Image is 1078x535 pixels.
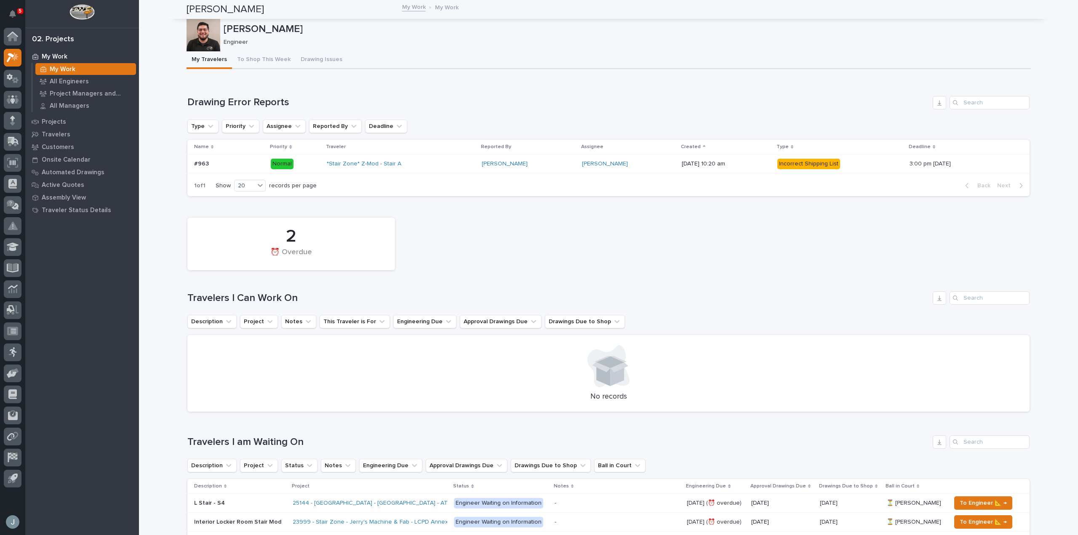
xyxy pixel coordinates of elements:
[997,182,1016,189] span: Next
[50,66,75,73] p: My Work
[582,160,628,168] a: [PERSON_NAME]
[42,169,104,176] p: Automated Drawings
[460,315,542,328] button: Approval Drawings Due
[581,142,603,152] p: Assignee
[687,517,743,526] p: [DATE] (⏰ overdue)
[555,500,556,507] div: -
[281,459,318,472] button: Status
[545,315,625,328] button: Drawings Due to Shop
[454,517,543,527] div: Engineer Waiting on Information
[25,191,139,204] a: Assembly View
[187,292,929,304] h1: Travelers I Can Work On
[194,159,211,168] p: #963
[326,142,346,152] p: Traveler
[321,459,356,472] button: Notes
[293,519,448,526] a: 23999 - Stair Zone - Jerry's Machine & Fab - LCPD Annex
[4,5,21,23] button: Notifications
[819,482,873,491] p: Drawings Due to Shop
[972,182,990,189] span: Back
[454,498,543,508] div: Engineer Waiting on Information
[194,482,222,491] p: Description
[187,96,929,109] h1: Drawing Error Reports
[886,517,943,526] p: ⏳ [PERSON_NAME]
[511,459,591,472] button: Drawings Due to Shop
[555,519,556,526] div: -
[235,181,255,190] div: 20
[187,459,237,472] button: Description
[269,182,317,189] p: records per page
[202,226,381,247] div: 2
[4,513,21,531] button: users-avatar
[886,482,915,491] p: Ball in Court
[32,88,139,99] a: Project Managers and Engineers
[69,4,94,20] img: Workspace Logo
[751,500,813,507] p: [DATE]
[365,120,407,133] button: Deadline
[25,166,139,178] a: Automated Drawings
[281,315,316,328] button: Notes
[426,459,507,472] button: Approval Drawings Due
[25,115,139,128] a: Projects
[750,482,806,491] p: Approval Drawings Due
[240,459,278,472] button: Project
[42,207,111,214] p: Traveler Status Details
[393,315,456,328] button: Engineering Due
[194,517,283,526] p: Interior Locker Room Stair Mod
[263,120,306,133] button: Assignee
[320,315,390,328] button: This Traveler is For
[435,2,459,11] p: My Work
[954,496,1012,510] button: To Engineer 📐 →
[42,144,74,151] p: Customers
[187,494,1030,513] tr: L Stair - S4L Stair - S4 25144 - [GEOGRAPHIC_DATA] - [GEOGRAPHIC_DATA] - ATX [GEOGRAPHIC_DATA] En...
[194,142,209,152] p: Name
[292,482,310,491] p: Project
[820,498,839,507] p: [DATE]
[50,90,133,98] p: Project Managers and Engineers
[32,63,139,75] a: My Work
[25,128,139,141] a: Travelers
[50,102,89,110] p: All Managers
[187,154,1030,173] tr: #963#963 Normal*Stair Zone* Z-Mod - Stair A [PERSON_NAME] [PERSON_NAME] [DATE] 10:20 amIncorrect ...
[482,160,528,168] a: [PERSON_NAME]
[751,519,813,526] p: [DATE]
[222,120,259,133] button: Priority
[954,515,1012,529] button: To Engineer 📐 →
[481,142,511,152] p: Reported By
[820,517,839,526] p: [DATE]
[950,96,1030,109] div: Search
[686,482,726,491] p: Engineering Due
[682,160,770,168] p: [DATE] 10:20 am
[271,159,294,169] div: Normal
[776,142,789,152] p: Type
[25,178,139,191] a: Active Quotes
[42,156,91,164] p: Onsite Calendar
[202,248,381,266] div: ⏰ Overdue
[960,517,1007,527] span: To Engineer 📐 →
[32,100,139,112] a: All Managers
[187,315,237,328] button: Description
[402,2,426,11] a: My Work
[42,53,67,61] p: My Work
[681,142,701,152] p: Created
[194,498,227,507] p: L Stair - S4
[240,315,278,328] button: Project
[293,500,511,507] a: 25144 - [GEOGRAPHIC_DATA] - [GEOGRAPHIC_DATA] - ATX [GEOGRAPHIC_DATA]
[554,482,569,491] p: Notes
[270,142,287,152] p: Priority
[910,159,953,168] p: 3:00 pm [DATE]
[224,23,1027,35] p: [PERSON_NAME]
[687,498,743,507] p: [DATE] (⏰ overdue)
[187,513,1030,532] tr: Interior Locker Room Stair ModInterior Locker Room Stair Mod 23999 - Stair Zone - Jerry's Machine...
[42,194,86,202] p: Assembly View
[950,291,1030,305] input: Search
[958,182,994,189] button: Back
[224,39,1024,46] p: Engineer
[309,120,362,133] button: Reported By
[25,204,139,216] a: Traveler Status Details
[32,75,139,87] a: All Engineers
[187,51,232,69] button: My Travelers
[216,182,231,189] p: Show
[42,118,66,126] p: Projects
[50,78,89,85] p: All Engineers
